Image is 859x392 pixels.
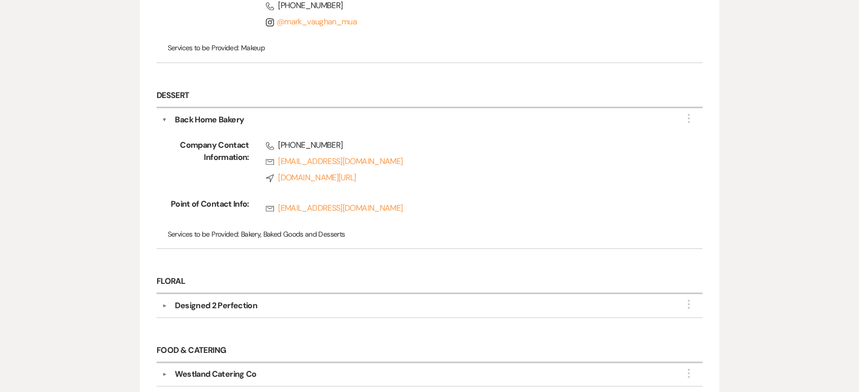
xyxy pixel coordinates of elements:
[175,368,256,380] div: Westland Catering Co
[266,172,670,184] a: [DOMAIN_NAME][URL]
[168,139,249,188] span: Company Contact Information:
[168,228,692,240] p: Bakery, Baked Goods and Desserts
[266,202,670,214] a: [EMAIL_ADDRESS][DOMAIN_NAME]
[158,372,170,377] button: ▼
[266,16,357,27] a: @mark_vaughan_mua
[175,300,257,312] div: Designed 2 Perfection
[162,114,167,126] button: ▼
[168,42,692,53] p: Makeup
[157,339,702,363] h6: Food & Catering
[158,303,170,308] button: ▼
[175,114,244,126] div: Back Home Bakery
[157,84,702,108] h6: Dessert
[168,43,239,52] span: Services to be Provided:
[266,139,670,151] span: [PHONE_NUMBER]
[157,270,702,294] h6: Floral
[168,198,249,218] span: Point of Contact Info:
[266,155,670,168] a: [EMAIL_ADDRESS][DOMAIN_NAME]
[168,230,239,239] span: Services to be Provided:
